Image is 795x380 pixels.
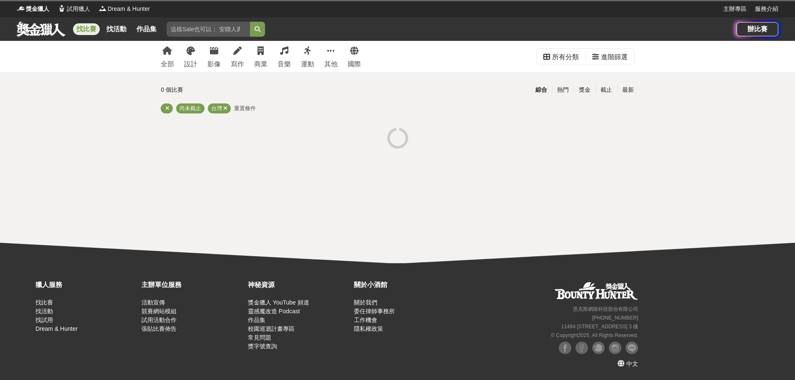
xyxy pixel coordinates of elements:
a: Dream & Hunter [35,325,78,332]
div: 進階篩選 [601,49,628,65]
span: 試用獵人 [67,5,90,13]
img: Logo [98,4,107,13]
a: 工作機會 [354,317,377,323]
a: LogoDream & Hunter [98,5,150,13]
a: 找比賽 [73,23,100,35]
small: 恩克斯網路科技股份有限公司 [573,306,638,312]
small: 11494 [STREET_ADDRESS] 3 樓 [561,324,638,330]
a: 靈感魔改造 Podcast [248,308,300,315]
small: [PHONE_NUMBER] [592,315,638,321]
div: 音樂 [278,59,291,69]
small: © Copyright 2025 . All Rights Reserved. [551,332,638,338]
a: 作品集 [248,317,265,323]
div: 熱門 [552,83,574,97]
a: 作品集 [133,23,160,35]
a: 找活動 [103,23,130,35]
a: 常見問題 [248,334,271,341]
a: 張貼比賽佈告 [141,325,177,332]
div: 設計 [184,59,197,69]
span: 尚未截止 [179,105,201,111]
a: 服務介紹 [755,5,778,13]
a: 音樂 [278,41,291,72]
div: 影像 [207,59,221,69]
div: 最新 [617,83,639,97]
input: 這樣Sale也可以： 安聯人壽創意銷售法募集 [167,22,250,37]
span: 中文 [626,360,638,367]
a: 設計 [184,41,197,72]
a: Logo獎金獵人 [17,5,49,13]
div: 主辦單位服務 [141,280,243,290]
a: 競賽網站模組 [141,308,177,315]
div: 國際 [348,59,361,69]
div: 商業 [254,59,268,69]
div: 全部 [161,59,174,69]
a: 獎金獵人 YouTube 頻道 [248,299,309,306]
a: 運動 [301,41,314,72]
div: 其他 [324,59,338,69]
div: 獎金 [574,83,596,97]
a: 獎字號查詢 [248,343,277,350]
a: 全部 [161,41,174,72]
a: 活動宣傳 [141,299,165,306]
div: 0 個比賽 [161,83,318,97]
div: 運動 [301,59,314,69]
a: 主辦專區 [723,5,747,13]
a: 影像 [207,41,221,72]
div: 神秘資源 [248,280,350,290]
a: 商業 [254,41,268,72]
span: 台灣 [211,105,222,111]
a: 隱私權政策 [354,325,383,332]
a: 找活動 [35,308,53,315]
a: 試用活動合作 [141,317,177,323]
span: 重置條件 [234,105,256,111]
a: 找比賽 [35,299,53,306]
img: Logo [17,4,25,13]
a: 找試用 [35,317,53,323]
div: 所有分類 [552,49,579,65]
img: Logo [58,4,66,13]
a: 其他 [324,41,338,72]
img: Instagram [609,342,621,354]
span: 獎金獵人 [26,5,49,13]
img: Plurk [592,342,605,354]
div: 寫作 [231,59,244,69]
img: LINE [626,342,638,354]
a: 國際 [348,41,361,72]
a: Logo試用獵人 [58,5,90,13]
a: 委任律師事務所 [354,308,395,315]
a: 寫作 [231,41,244,72]
div: 截止 [596,83,617,97]
a: 辦比賽 [737,22,778,36]
img: Facebook [559,342,571,354]
span: Dream & Hunter [108,5,150,13]
a: 校園巡迴計畫專區 [248,325,295,332]
div: 綜合 [530,83,552,97]
div: 獵人服務 [35,280,137,290]
img: Facebook [575,342,588,354]
a: 關於我們 [354,299,377,306]
div: 關於小酒館 [354,280,456,290]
